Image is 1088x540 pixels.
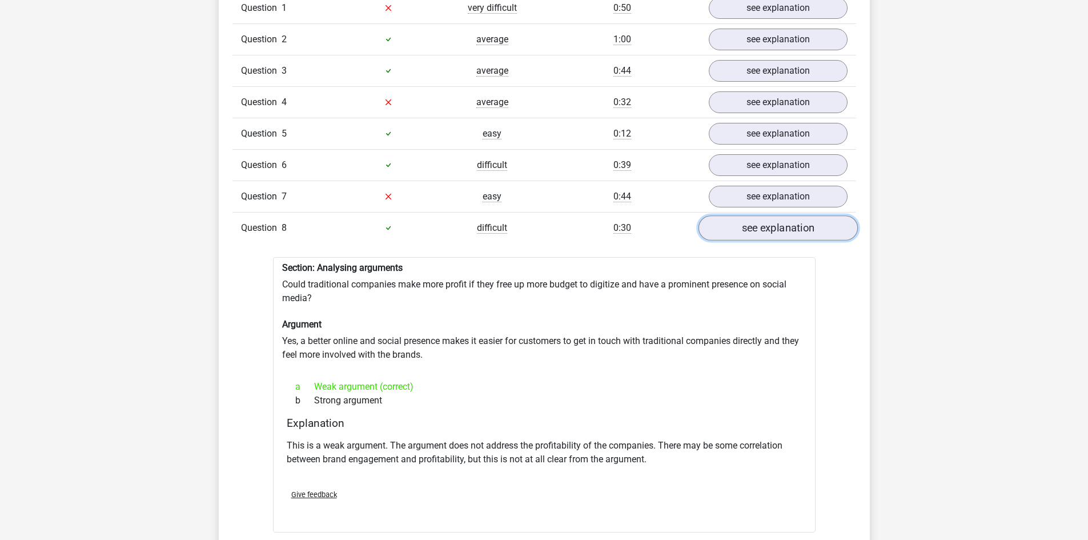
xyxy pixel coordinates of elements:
[613,222,631,234] span: 0:30
[241,127,282,141] span: Question
[468,2,517,14] span: very difficult
[613,65,631,77] span: 0:44
[709,154,848,176] a: see explanation
[483,128,501,139] span: easy
[241,64,282,78] span: Question
[476,65,508,77] span: average
[613,128,631,139] span: 0:12
[709,186,848,207] a: see explanation
[295,394,314,407] span: b
[291,490,337,499] span: Give feedback
[287,380,802,394] div: Weak argument (correct)
[613,159,631,171] span: 0:39
[709,91,848,113] a: see explanation
[287,439,802,466] p: This is a weak argument. The argument does not address the profitability of the companies. There ...
[613,2,631,14] span: 0:50
[477,159,507,171] span: difficult
[282,65,287,76] span: 3
[282,319,806,330] h6: Argument
[613,34,631,45] span: 1:00
[709,60,848,82] a: see explanation
[476,97,508,108] span: average
[476,34,508,45] span: average
[287,394,802,407] div: Strong argument
[241,190,282,203] span: Question
[295,380,314,394] span: a
[241,1,282,15] span: Question
[282,128,287,139] span: 5
[282,222,287,233] span: 8
[287,417,802,430] h4: Explanation
[709,123,848,145] a: see explanation
[483,191,501,202] span: easy
[613,97,631,108] span: 0:32
[613,191,631,202] span: 0:44
[282,34,287,45] span: 2
[273,257,816,533] div: Could traditional companies make more profit if they free up more budget to digitize and have a p...
[241,95,282,109] span: Question
[282,159,287,170] span: 6
[709,29,848,50] a: see explanation
[698,215,857,241] a: see explanation
[282,262,806,273] h6: Section: Analysing arguments
[282,2,287,13] span: 1
[282,191,287,202] span: 7
[241,158,282,172] span: Question
[477,222,507,234] span: difficult
[241,33,282,46] span: Question
[241,221,282,235] span: Question
[282,97,287,107] span: 4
